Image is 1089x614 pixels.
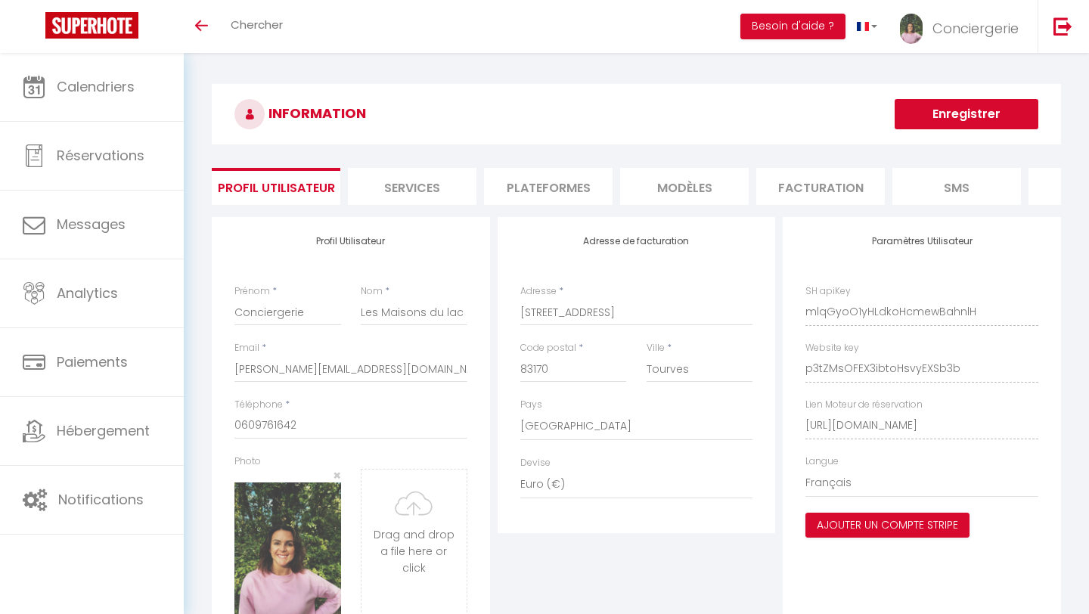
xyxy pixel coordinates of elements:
span: Paiements [57,352,128,371]
span: × [333,466,341,485]
li: Profil Utilisateur [212,168,340,205]
h4: Profil Utilisateur [234,236,467,247]
label: Pays [520,398,542,412]
label: SH apiKey [805,284,851,299]
label: Ville [647,341,665,355]
label: Nom [361,284,383,299]
span: Calendriers [57,77,135,96]
button: Besoin d'aide ? [740,14,845,39]
h4: Paramètres Utilisateur [805,236,1038,247]
img: Super Booking [45,12,138,39]
span: Hébergement [57,421,150,440]
label: Prénom [234,284,270,299]
h3: INFORMATION [212,84,1061,144]
label: Lien Moteur de réservation [805,398,923,412]
img: ... [900,14,923,44]
label: Téléphone [234,398,283,412]
span: Conciergerie [932,19,1019,38]
label: Langue [805,454,839,469]
span: Chercher [231,17,283,33]
img: logout [1053,17,1072,36]
label: Website key [805,341,859,355]
label: Adresse [520,284,557,299]
span: Notifications [58,490,144,509]
label: Devise [520,456,551,470]
span: Analytics [57,284,118,302]
span: Réservations [57,146,144,165]
button: Enregistrer [895,99,1038,129]
label: Code postal [520,341,576,355]
label: Photo [234,454,261,469]
li: Plateformes [484,168,613,205]
h4: Adresse de facturation [520,236,753,247]
button: Close [333,469,341,482]
li: SMS [892,168,1021,205]
li: Facturation [756,168,885,205]
span: Messages [57,215,126,234]
button: Ajouter un compte Stripe [805,513,970,538]
label: Email [234,341,259,355]
li: MODÈLES [620,168,749,205]
li: Services [348,168,476,205]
